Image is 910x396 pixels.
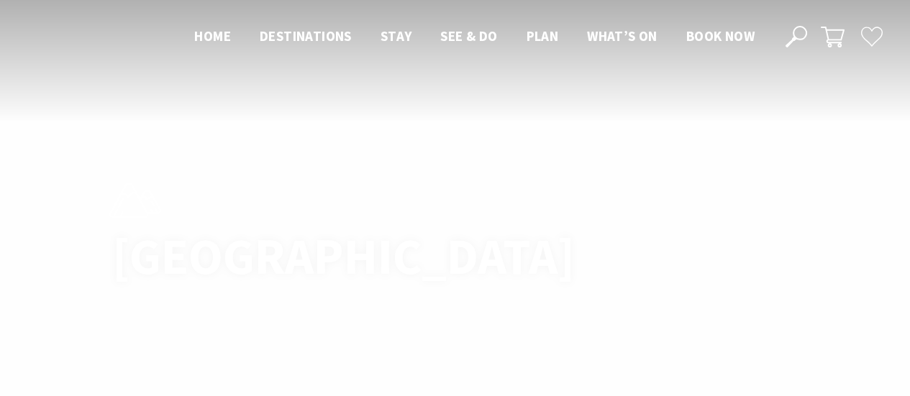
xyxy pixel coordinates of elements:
[180,25,769,49] nav: Main Menu
[260,27,352,45] span: Destinations
[587,27,658,45] span: What’s On
[381,27,412,45] span: Stay
[527,27,559,45] span: Plan
[440,27,497,45] span: See & Do
[686,27,755,45] span: Book now
[194,27,231,45] span: Home
[112,229,519,285] h1: [GEOGRAPHIC_DATA]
